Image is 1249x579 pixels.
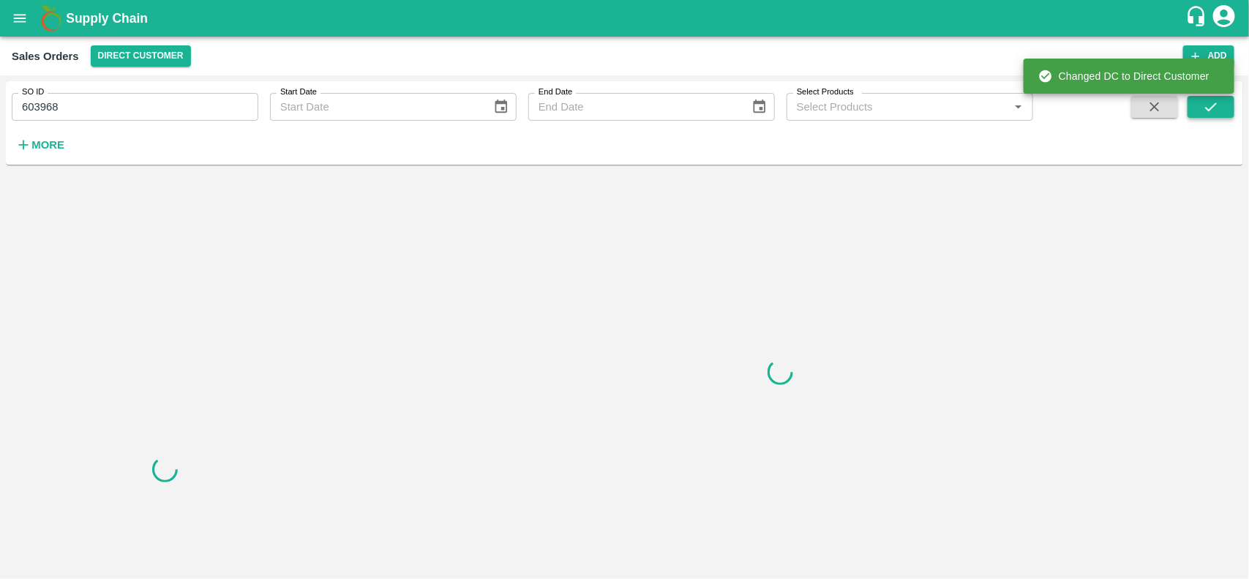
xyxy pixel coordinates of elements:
[487,93,515,121] button: Choose date
[12,132,68,157] button: More
[66,8,1185,29] a: Supply Chain
[1038,63,1209,89] div: Changed DC to Direct Customer
[1211,3,1237,34] div: account of current user
[539,86,572,98] label: End Date
[66,11,148,26] b: Supply Chain
[746,93,773,121] button: Choose date
[91,45,191,67] button: Select DC
[37,4,66,33] img: logo
[1009,97,1028,116] button: Open
[797,86,854,98] label: Select Products
[791,97,1005,116] input: Select Products
[528,93,740,121] input: End Date
[280,86,317,98] label: Start Date
[1185,5,1211,31] div: customer-support
[3,1,37,35] button: open drawer
[12,47,79,66] div: Sales Orders
[12,93,258,121] input: Enter SO ID
[270,93,481,121] input: Start Date
[22,86,44,98] label: SO ID
[31,139,64,151] strong: More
